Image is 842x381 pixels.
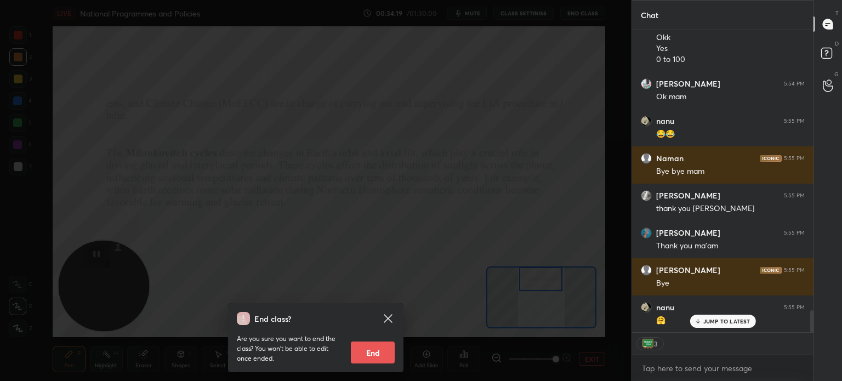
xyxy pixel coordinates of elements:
img: 4042116138dd463b8d893bd1ff260f17.jpg [641,228,652,238]
h6: [PERSON_NAME] [656,265,720,275]
div: Okk [656,32,805,43]
img: 48faeeaa5cc545169c86d43368490fc4.jpg [641,78,652,89]
p: JUMP TO LATEST [703,318,750,325]
div: Bye bye mam [656,166,805,177]
div: 🤗 [656,315,805,326]
div: Yes [656,43,805,54]
p: G [834,70,839,78]
p: D [835,39,839,48]
img: eb8654f931564f15ae689b837debe6ef.jpg [641,116,652,127]
div: 5:55 PM [784,192,805,199]
img: eb8654f931564f15ae689b837debe6ef.jpg [641,302,652,313]
div: Thank you ma'am [656,241,805,252]
p: Chat [632,1,667,30]
div: 5:55 PM [784,267,805,274]
h6: [PERSON_NAME] [656,228,720,238]
img: thank_you.png [642,338,653,349]
div: 😂😂 [656,129,805,140]
p: T [835,9,839,17]
h6: nanu [656,303,674,312]
img: 0d4805acf6b240fa9d0693551379312d.jpg [641,190,652,201]
img: iconic-dark.1390631f.png [760,155,782,162]
h4: End class? [254,313,291,325]
div: 5:55 PM [784,118,805,124]
h6: [PERSON_NAME] [656,191,720,201]
img: iconic-dark.1390631f.png [760,267,782,274]
div: 5:55 PM [784,304,805,311]
div: 0 to 100 [656,54,805,65]
button: End [351,342,395,363]
p: Are you sure you want to end the class? You won’t be able to edit once ended. [237,334,342,363]
img: default.png [641,153,652,164]
h6: Naman [656,153,684,163]
div: 5:54 PM [784,81,805,87]
div: 5:55 PM [784,230,805,236]
h6: [PERSON_NAME] [656,79,720,89]
div: grid [632,30,813,332]
div: 3 [653,339,658,348]
img: default.png [641,265,652,276]
h6: nanu [656,116,674,126]
div: Bye [656,278,805,289]
div: 5:55 PM [784,155,805,162]
div: Ok mam [656,92,805,103]
div: thank you [PERSON_NAME] [656,203,805,214]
